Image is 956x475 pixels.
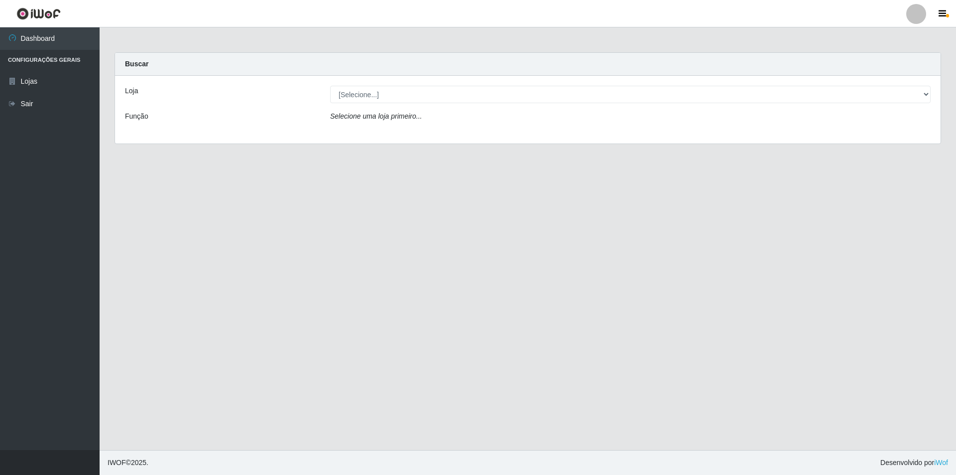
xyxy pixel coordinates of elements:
span: Desenvolvido por [880,458,948,468]
a: iWof [934,459,948,467]
span: © 2025 . [108,458,148,468]
label: Função [125,111,148,122]
strong: Buscar [125,60,148,68]
img: CoreUI Logo [16,7,61,20]
label: Loja [125,86,138,96]
span: IWOF [108,459,126,467]
i: Selecione uma loja primeiro... [330,112,422,120]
